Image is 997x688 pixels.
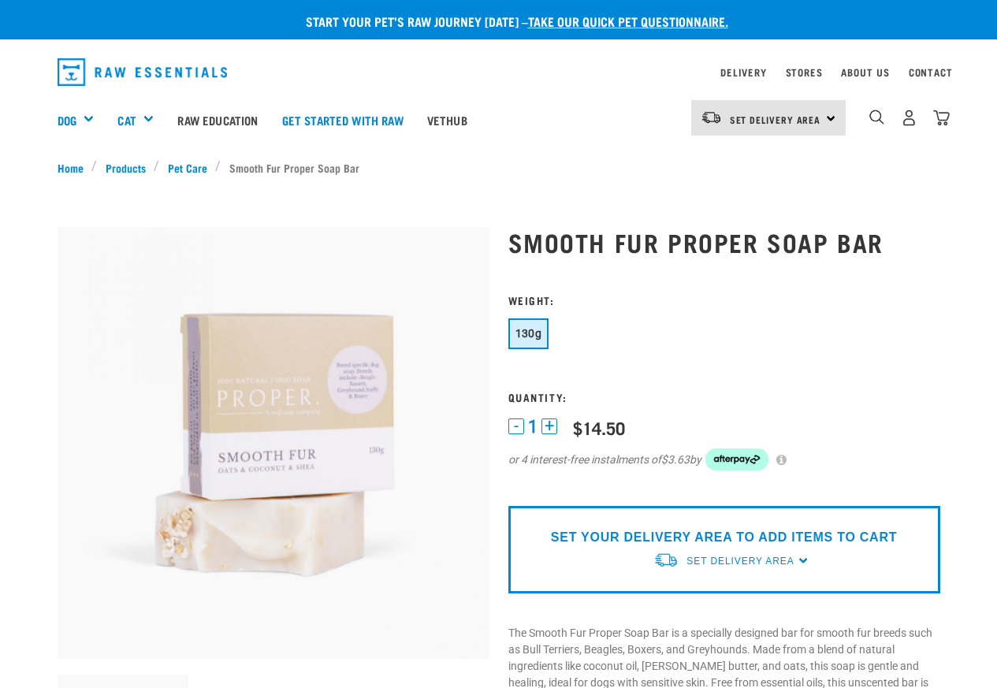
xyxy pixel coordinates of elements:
a: Stores [786,69,823,75]
nav: dropdown navigation [45,52,953,92]
a: Home [58,159,92,176]
div: or 4 interest-free instalments of by [508,448,940,470]
a: Pet Care [159,159,215,176]
img: van-moving.png [701,110,722,125]
span: 130g [515,327,542,340]
img: Raw Essentials Logo [58,58,228,86]
a: Contact [909,69,953,75]
h1: Smooth Fur Proper Soap Bar [508,228,940,256]
p: SET YOUR DELIVERY AREA TO ADD ITEMS TO CART [551,528,897,547]
a: About Us [841,69,889,75]
a: Delivery [720,69,766,75]
a: Raw Education [166,88,270,151]
span: Set Delivery Area [730,117,821,122]
span: Set Delivery Area [686,556,794,567]
span: 1 [528,418,538,435]
a: Get started with Raw [270,88,415,151]
img: user.png [901,110,917,126]
img: Afterpay [705,448,768,470]
img: Smooth fur soap [58,227,489,659]
a: take our quick pet questionnaire. [528,17,728,24]
button: - [508,418,524,434]
nav: breadcrumbs [58,159,940,176]
img: van-moving.png [653,552,679,568]
img: home-icon@2x.png [933,110,950,126]
a: Products [97,159,154,176]
a: Cat [117,111,136,129]
h3: Quantity: [508,391,940,403]
button: + [541,418,557,434]
span: $3.63 [661,452,690,468]
a: Vethub [415,88,479,151]
h3: Weight: [508,294,940,306]
div: $14.50 [573,418,625,437]
button: 130g [508,318,549,349]
a: Dog [58,111,76,129]
img: home-icon-1@2x.png [869,110,884,125]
